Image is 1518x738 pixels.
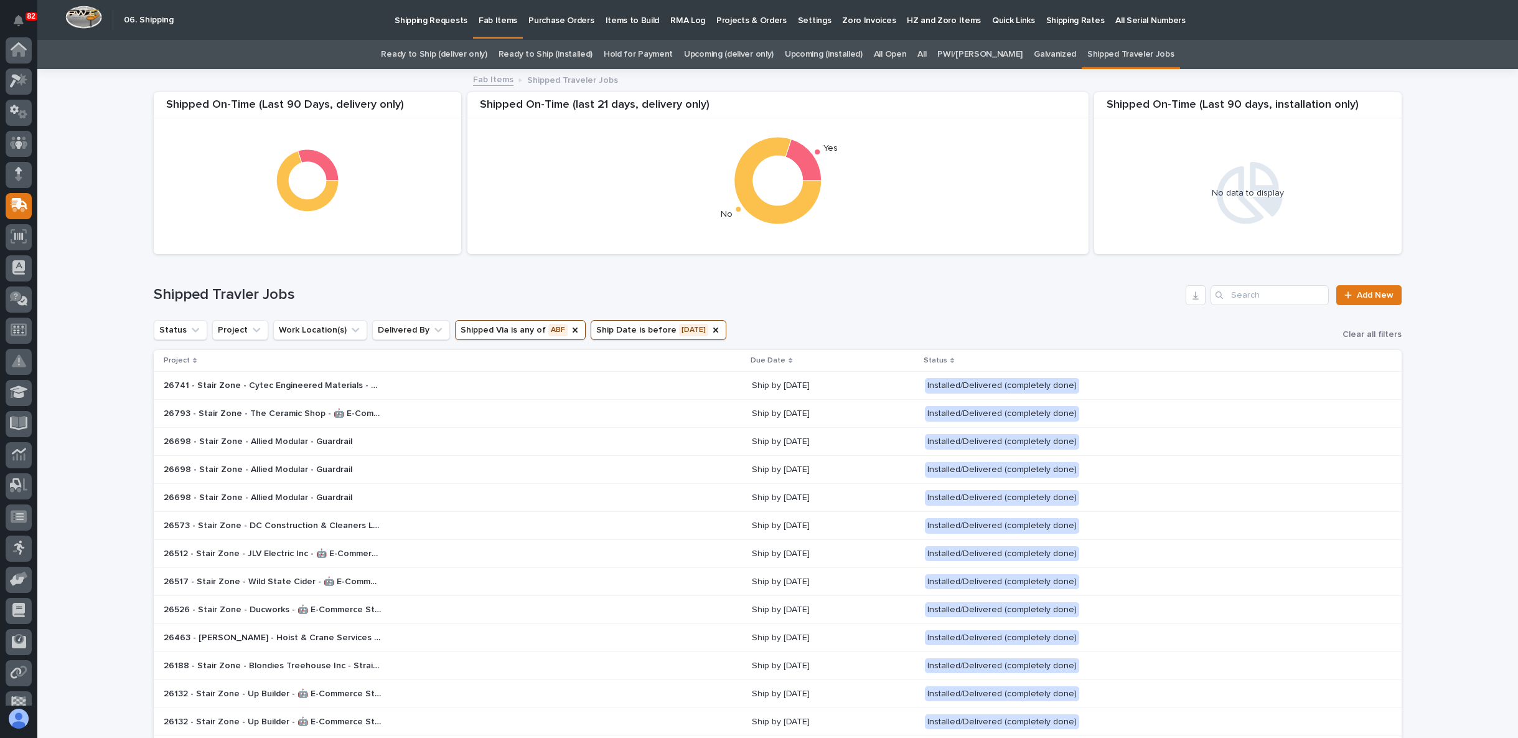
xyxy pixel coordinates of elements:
[154,540,1402,568] tr: 26512 - Stair Zone - JLV Electric Inc - 🤖 E-Commerce Stair Order26512 - Stair Zone - JLV Electric...
[925,714,1079,730] div: Installed/Delivered (completely done)
[925,518,1079,534] div: Installed/Delivered (completely done)
[684,40,774,69] a: Upcoming (deliver only)
[823,144,838,153] text: Yes
[752,465,915,475] p: Ship by [DATE]
[6,706,32,732] button: users-avatar
[473,72,513,86] a: Fab Items
[164,490,355,503] p: 26698 - Stair Zone - Allied Modular - Guardrail
[925,546,1079,562] div: Installed/Delivered (completely done)
[164,546,384,559] p: 26512 - Stair Zone - JLV Electric Inc - 🤖 E-Commerce Stair Order
[925,378,1079,394] div: Installed/Delivered (completely done)
[1333,329,1402,340] button: Clear all filters
[154,400,1402,428] tr: 26793 - Stair Zone - The Ceramic Shop - 🤖 E-Commerce Stair Order26793 - Stair Zone - The Ceramic ...
[164,434,355,447] p: 26698 - Stair Zone - Allied Modular - Guardrail
[273,320,367,340] button: Work Location(s)
[16,15,32,35] div: Notifications82
[925,658,1079,674] div: Installed/Delivered (completely done)
[925,574,1079,590] div: Installed/Delivered (completely done)
[164,686,384,699] p: 26132 - Stair Zone - Up Builder - 🤖 E-Commerce Stair Order
[591,320,726,340] button: Ship Date
[1087,40,1174,69] a: Shipped Traveler Jobs
[65,6,102,29] img: Workspace Logo
[381,40,487,69] a: Ready to Ship (deliver only)
[154,680,1402,708] tr: 26132 - Stair Zone - Up Builder - 🤖 E-Commerce Stair Order26132 - Stair Zone - Up Builder - 🤖 E-C...
[925,630,1079,646] div: Installed/Delivered (completely done)
[164,602,384,615] p: 26526 - Stair Zone - Ducworks - 🤖 E-Commerce Stair Order
[164,714,384,727] p: 26132 - Stair Zone - Up Builder - 🤖 E-Commerce Stair Order
[154,484,1402,512] tr: 26698 - Stair Zone - Allied Modular - Guardrail26698 - Stair Zone - Allied Modular - Guardrail Sh...
[499,40,593,69] a: Ready to Ship (installed)
[752,493,915,503] p: Ship by [DATE]
[752,549,915,559] p: Ship by [DATE]
[154,98,461,119] div: Shipped On-Time (Last 90 Days, delivery only)
[154,456,1402,484] tr: 26698 - Stair Zone - Allied Modular - Guardrail26698 - Stair Zone - Allied Modular - Guardrail Sh...
[752,689,915,699] p: Ship by [DATE]
[752,661,915,671] p: Ship by [DATE]
[721,210,733,219] text: No
[925,462,1079,478] div: Installed/Delivered (completely done)
[752,409,915,419] p: Ship by [DATE]
[925,686,1079,702] div: Installed/Delivered (completely done)
[925,434,1079,450] div: Installed/Delivered (completely done)
[924,354,947,367] p: Status
[785,40,863,69] a: Upcoming (installed)
[164,406,384,419] p: 26793 - Stair Zone - The Ceramic Shop - 🤖 E-Commerce Stair Order
[752,437,915,447] p: Ship by [DATE]
[154,286,1181,304] h1: Shipped Travler Jobs
[1100,188,1395,199] div: No data to display
[164,462,355,475] p: 26698 - Stair Zone - Allied Modular - Guardrail
[154,320,207,340] button: Status
[1034,40,1076,69] a: Galvanized
[467,98,1089,119] div: Shipped On-Time (last 21 days, delivery only)
[937,40,1023,69] a: PWI/[PERSON_NAME]
[751,354,785,367] p: Due Date
[1211,285,1329,305] input: Search
[164,658,384,671] p: 26188 - Stair Zone - Blondies Treehouse Inc - Straight Stair
[455,320,586,340] button: Shipped Via
[604,40,673,69] a: Hold for Payment
[164,518,384,531] p: 26573 - Stair Zone - DC Construction & Cleaners LLC - 🤖 E-Commerce Stair Order
[752,521,915,531] p: Ship by [DATE]
[1342,329,1402,340] span: Clear all filters
[154,372,1402,400] tr: 26741 - Stair Zone - Cytec Engineered Materials - Custom Crossover26741 - Stair Zone - Cytec Engi...
[154,428,1402,456] tr: 26698 - Stair Zone - Allied Modular - Guardrail26698 - Stair Zone - Allied Modular - Guardrail Sh...
[752,717,915,727] p: Ship by [DATE]
[372,320,450,340] button: Delivered By
[527,72,618,86] p: Shipped Traveler Jobs
[164,630,384,643] p: 26463 - Starke - Hoist & Crane Services - SGTR7.5 bridge crane kit, 56', 30' lift
[124,15,174,26] h2: 06. Shipping
[164,354,190,367] p: Project
[154,624,1402,652] tr: 26463 - [PERSON_NAME] - Hoist & Crane Services - SGTR7.5 bridge crane kit, 56', 30' lift26463 - [...
[925,406,1079,422] div: Installed/Delivered (completely done)
[164,378,384,391] p: 26741 - Stair Zone - Cytec Engineered Materials - Custom Crossover
[27,12,35,21] p: 82
[154,568,1402,596] tr: 26517 - Stair Zone - Wild State Cider - 🤖 E-Commerce Stair Order26517 - Stair Zone - Wild State C...
[154,652,1402,680] tr: 26188 - Stair Zone - Blondies Treehouse Inc - Straight Stair26188 - Stair Zone - Blondies Treehou...
[1094,98,1402,119] div: Shipped On-Time (Last 90 days, installation only)
[752,577,915,587] p: Ship by [DATE]
[1336,285,1402,305] a: Add New
[154,512,1402,540] tr: 26573 - Stair Zone - DC Construction & Cleaners LLC - 🤖 E-Commerce Stair Order26573 - Stair Zone ...
[874,40,907,69] a: All Open
[917,40,926,69] a: All
[752,633,915,643] p: Ship by [DATE]
[752,605,915,615] p: Ship by [DATE]
[164,574,384,587] p: 26517 - Stair Zone - Wild State Cider - 🤖 E-Commerce Stair Order
[212,320,268,340] button: Project
[154,708,1402,736] tr: 26132 - Stair Zone - Up Builder - 🤖 E-Commerce Stair Order26132 - Stair Zone - Up Builder - 🤖 E-C...
[925,602,1079,618] div: Installed/Delivered (completely done)
[752,381,915,391] p: Ship by [DATE]
[6,7,32,34] button: Notifications
[925,490,1079,506] div: Installed/Delivered (completely done)
[154,596,1402,624] tr: 26526 - Stair Zone - Ducworks - 🤖 E-Commerce Stair Order26526 - Stair Zone - Ducworks - 🤖 E-Comme...
[1357,291,1394,300] span: Add New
